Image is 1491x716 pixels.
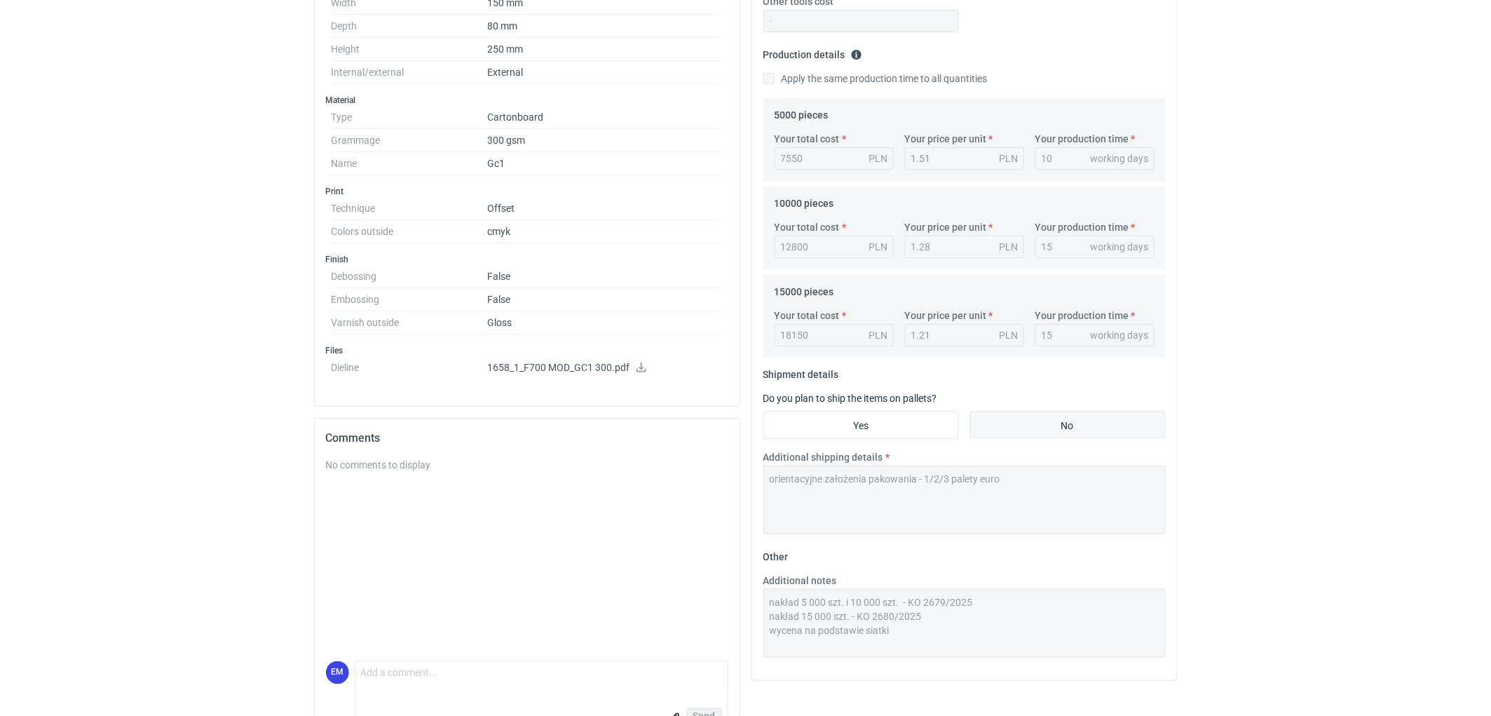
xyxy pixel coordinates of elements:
div: PLN [869,151,888,166]
dt: Name [332,152,488,175]
dd: External [488,61,723,84]
dd: cmyk [488,220,723,243]
label: Your total cost [775,309,840,323]
dt: Varnish outside [332,311,488,335]
div: working days [1091,151,1149,166]
label: Your production time [1035,309,1129,323]
legend: Other [763,546,789,562]
h3: Files [326,345,728,356]
label: Do you plan to ship the items on pallets? [763,393,937,404]
dt: Colors outside [332,220,488,243]
legend: 10000 pieces [775,192,834,209]
div: PLN [1000,328,1019,342]
label: Your total cost [775,220,840,234]
legend: 15000 pieces [775,281,834,297]
div: PLN [869,328,888,342]
dt: Technique [332,197,488,220]
dd: Gloss [488,311,723,335]
label: Your production time [1035,220,1129,234]
h2: Comments [326,430,728,447]
h3: Material [326,95,728,106]
dt: Embossing [332,288,488,311]
label: Your price per unit [905,309,987,323]
textarea: orientacyjne założenia pakowania - 1/2/3 palety euro [763,466,1166,534]
div: working days [1091,328,1149,342]
figcaption: EM [326,661,349,684]
div: No comments to display [326,458,728,472]
label: Additional shipping details [763,450,883,464]
div: Ewelina Macek [326,661,349,684]
dd: Gc1 [488,152,723,175]
dt: Debossing [332,265,488,288]
dd: 80 mm [488,15,723,38]
dt: Internal/external [332,61,488,84]
legend: Production details [763,43,862,60]
dt: Height [332,38,488,61]
label: Apply the same production time to all quantities [763,72,988,86]
div: working days [1091,240,1149,254]
legend: 5000 pieces [775,104,829,121]
dd: False [488,265,723,288]
dt: Depth [332,15,488,38]
textarea: nakład 5 000 szt. i 10 000 szt. - KO 2679/2025 nakład 15 000 szt. - KO 2680/2025 wycena na podsta... [763,589,1166,658]
label: Additional notes [763,574,837,588]
label: Your price per unit [905,132,987,146]
div: PLN [1000,151,1019,166]
dd: 250 mm [488,38,723,61]
label: Your price per unit [905,220,987,234]
div: PLN [1000,240,1019,254]
h3: Print [326,186,728,197]
p: 1658_1_F700 MOD_GC1 300.pdf [488,362,723,374]
div: PLN [869,240,888,254]
dt: Dieline [332,356,488,384]
label: Your total cost [775,132,840,146]
legend: Shipment details [763,363,839,380]
dd: Cartonboard [488,106,723,129]
dt: Grammage [332,129,488,152]
h3: Finish [326,254,728,265]
dd: False [488,288,723,311]
dd: 300 gsm [488,129,723,152]
dd: Offset [488,197,723,220]
label: Your production time [1035,132,1129,146]
dt: Type [332,106,488,129]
